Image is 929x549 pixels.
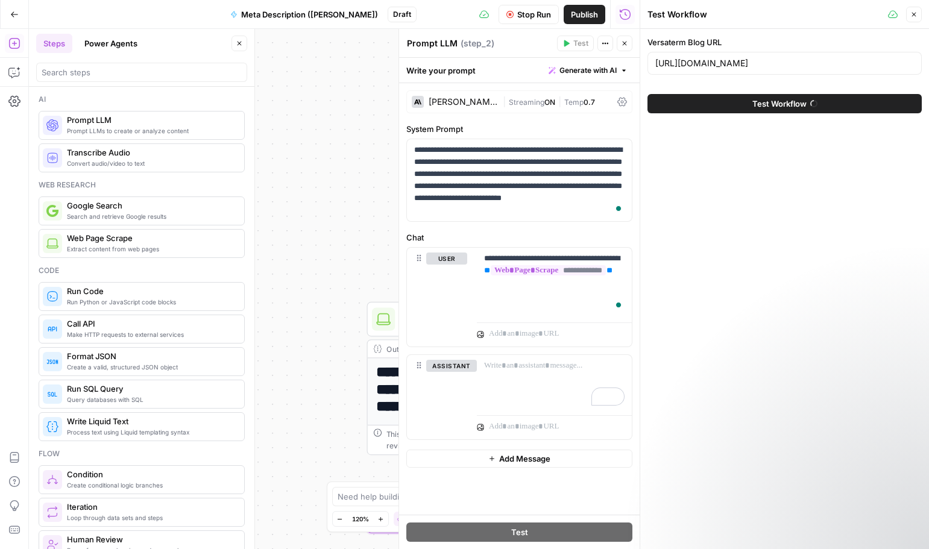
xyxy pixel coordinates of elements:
span: Add Message [499,453,550,465]
div: Ai [39,94,245,105]
span: Write Liquid Text [67,415,235,427]
div: Code [39,265,245,276]
span: Transcribe Audio [67,146,235,158]
span: 0.7 [584,98,595,107]
input: Search steps [42,66,242,78]
span: Web Page Scrape [67,232,235,244]
span: Test [573,38,588,49]
div: Write your prompt [399,58,640,83]
div: [PERSON_NAME] 4 [429,98,498,106]
div: WorkflowSet InputsInputs [367,224,591,259]
span: Convert audio/video to text [67,158,235,168]
span: Call API [67,318,235,330]
span: Test [511,526,528,538]
span: Draft [393,9,411,20]
div: assistant [407,355,467,439]
span: Iteration [67,501,235,513]
span: | [555,95,564,107]
label: Chat [406,231,632,243]
span: Publish [571,8,598,20]
div: Output [386,343,552,354]
label: System Prompt [406,123,632,135]
button: Steps [36,34,72,53]
textarea: Prompt LLM [407,37,458,49]
span: Temp [564,98,584,107]
button: Test Workflow [647,94,922,113]
span: Condition [67,468,235,480]
div: Flow [39,448,245,459]
div: LLM · [PERSON_NAME] 4Prompt LLMStep 2 [367,498,591,533]
span: Generate with AI [559,65,617,76]
span: Create a valid, structured JSON object [67,362,235,372]
span: Streaming [509,98,544,107]
span: Extract content from web pages [67,244,235,254]
div: This output is too large & has been abbreviated for review. to view the full content. [386,428,585,451]
span: Test Workflow [752,98,807,110]
button: Add Message [406,450,632,468]
span: ( step_2 ) [461,37,494,49]
span: Meta Description ([PERSON_NAME]) [241,8,378,20]
span: 120% [352,514,369,524]
div: To enrich screen reader interactions, please activate Accessibility in Grammarly extension settings [477,355,632,410]
span: Create conditional logic branches [67,480,235,490]
div: user [407,248,467,347]
button: user [426,253,467,265]
span: Prompt LLMs to create or analyze content [67,126,235,136]
button: Stop Run [499,5,559,24]
button: assistant [426,360,477,372]
button: Publish [564,5,605,24]
label: Versaterm Blog URL [647,36,922,48]
span: Make HTTP requests to external services [67,330,235,339]
button: Generate with AI [544,63,632,78]
button: Power Agents [77,34,145,53]
span: Prompt LLM [67,114,235,126]
span: Run SQL Query [67,383,235,395]
div: Web research [39,180,245,190]
div: To enrich screen reader interactions, please activate Accessibility in Grammarly extension settings [477,248,632,318]
div: To enrich screen reader interactions, please activate Accessibility in Grammarly extension settings [407,139,632,221]
span: Stop Run [517,8,551,20]
span: | [503,95,509,107]
button: Test [557,36,594,51]
span: ON [544,98,555,107]
span: Format JSON [67,350,235,362]
span: Query databases with SQL [67,395,235,404]
button: Test [406,522,632,542]
span: Run Code [67,285,235,297]
button: Meta Description ([PERSON_NAME]) [223,5,385,24]
span: Loop through data sets and steps [67,513,235,522]
span: Run Python or JavaScript code blocks [67,297,235,307]
span: Google Search [67,199,235,212]
span: Human Review [67,533,235,545]
span: Search and retrieve Google results [67,212,235,221]
span: Process text using Liquid templating syntax [67,427,235,437]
